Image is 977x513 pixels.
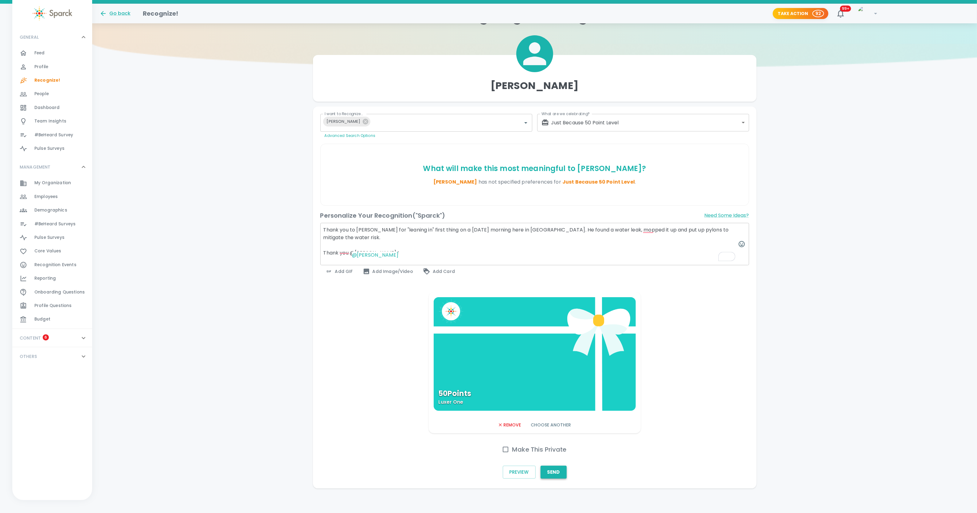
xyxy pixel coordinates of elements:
[12,46,92,60] a: Feed
[12,28,92,46] div: GENERAL
[363,268,413,275] span: Add Image/Video
[541,119,739,126] div: Just Because 50 Point Level
[12,204,92,217] a: Demographics
[32,6,72,21] img: Sparck logo
[34,248,61,254] span: Core Values
[12,74,92,87] a: Recognize!
[325,111,363,116] label: I want to Recognize...
[34,105,60,111] span: Dashboard
[34,207,67,213] span: Demographics
[323,117,371,126] div: [PERSON_NAME]
[323,164,746,173] p: What will make this most meaningful to [PERSON_NAME] ?
[34,275,56,282] span: Reporting
[34,64,48,70] span: Profile
[529,419,574,431] button: Choose Another
[433,178,477,185] span: [PERSON_NAME]
[12,286,92,299] a: Onboarding Questions
[479,178,635,185] span: has not specified preferences for
[439,398,463,406] p: Luxer One
[20,335,41,341] p: CONTENT
[20,164,51,170] p: MANAGEMENT
[34,194,58,200] span: Employees
[12,6,92,21] a: Sparck logo
[92,7,977,24] h1: Who are we going to recognize [DATE]?
[12,231,92,244] a: Pulse Surveys
[34,132,73,138] span: #BeHeard Survey
[12,347,92,366] div: OTHERS
[325,133,375,138] a: Advanced Search Options
[12,258,92,272] a: Recognition Events
[12,46,92,158] div: GENERAL
[34,262,76,268] span: Recognition Events
[20,353,37,359] p: OTHERS
[12,142,92,155] a: Pulse Surveys
[495,419,523,431] button: Remove
[858,6,873,21] img: Picture of Matthew
[512,445,567,454] h6: Make This Private
[34,91,49,97] span: People
[34,77,61,84] span: Recognize!
[12,60,92,74] a: Profile
[34,221,76,227] span: #BeHeard Surveys
[12,101,92,115] a: Dashboard
[34,303,72,309] span: Profile Questions
[562,178,635,185] span: Just Because 50 Point Level
[323,118,364,125] span: [PERSON_NAME]
[12,87,92,101] a: People
[705,211,749,220] button: Need Some Ideas?
[439,390,471,397] p: 50 Points
[522,119,530,127] button: Open
[840,6,851,12] span: 99+
[12,176,92,328] div: MANAGEMENT
[541,111,590,116] label: What are we celebrating?
[34,289,85,295] span: Onboarding Questions
[352,251,398,258] strong: @[PERSON_NAME]
[34,235,64,241] span: Pulse Surveys
[12,115,92,128] a: Team Insights
[12,244,92,258] a: Core Values
[34,118,66,124] span: Team Insights
[815,10,821,17] p: 92
[323,178,746,186] p: .
[12,313,92,326] a: Budget
[43,334,49,340] span: 6
[325,268,353,275] span: Add GIF
[503,466,536,479] button: Preview
[12,272,92,285] a: Reporting
[833,6,848,21] button: 99+
[12,190,92,204] a: Employees
[34,146,64,152] span: Pulse Surveys
[12,299,92,313] a: Profile Questions
[34,316,50,322] span: Budget
[320,223,749,265] textarea: To enrich screen reader interactions, please activate Accessibility in Grammarly extension settings
[12,158,92,176] div: MANAGEMENT
[12,176,92,190] a: My Organization
[12,217,92,231] a: #BeHeard Surveys
[434,297,636,411] button: 50PointsLuxer One
[20,34,39,40] p: GENERAL
[541,466,567,479] button: Send
[100,10,131,17] button: Go back
[12,128,92,142] a: #BeHeard Survey
[143,9,178,18] h1: Recognize!
[12,329,92,347] div: CONTENT6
